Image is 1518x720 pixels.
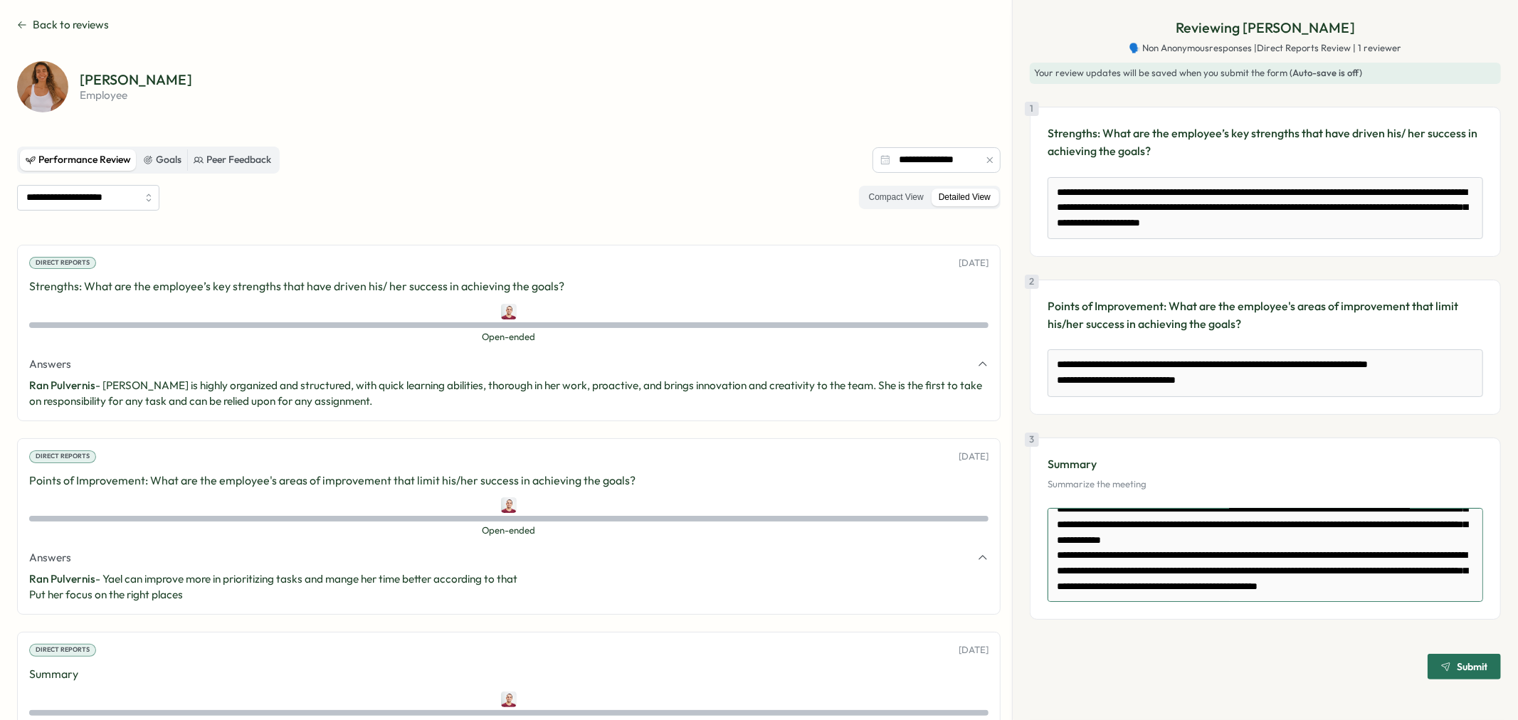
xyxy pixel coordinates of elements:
[501,497,517,513] img: Ran Pulvernis
[29,550,989,566] button: Answers
[29,277,989,295] p: Strengths: What are the employee’s key strengths that have driven his/ her success in achieving t...
[862,189,931,206] label: Compact View
[959,644,989,657] p: [DATE]
[33,17,109,33] span: Back to reviews
[29,331,989,344] span: Open-ended
[17,17,109,33] button: Back to reviews
[1290,67,1362,78] span: (Auto-save is off)
[959,450,989,463] p: [DATE]
[29,356,71,372] span: Answers
[1048,297,1483,333] p: Points of Improvement: What are the employee's areas of improvement that limit his/her success in...
[1025,433,1039,447] div: 3
[1034,67,1362,78] span: Your review updates will be saved when you submit the form
[501,304,517,319] img: Ran Pulvernis
[29,571,989,603] p: - Yael can improve more in prioritizing tasks and mange her time better according to that Put her...
[1176,17,1355,39] p: Reviewing [PERSON_NAME]
[194,152,271,168] div: Peer Feedback
[17,61,68,112] img: Yael Anolik
[1129,42,1402,55] span: 🗣️ Non Anonymous responses | Direct Reports Review | 1 reviewer
[959,257,989,270] p: [DATE]
[29,550,71,566] span: Answers
[80,73,192,87] p: [PERSON_NAME]
[932,189,998,206] label: Detailed View
[29,665,989,683] p: Summary
[1048,125,1483,160] p: Strengths: What are the employee’s key strengths that have driven his/ her success in achieving t...
[143,152,181,168] div: Goals
[29,378,989,409] p: - [PERSON_NAME] is highly organized and structured, with quick learning abilities, thorough in he...
[29,572,95,586] span: Ran Pulvernis
[26,152,131,168] div: Performance Review
[80,90,192,100] p: employee
[29,356,989,372] button: Answers
[1457,662,1487,672] span: Submit
[1048,478,1483,491] p: Summarize the meeting
[29,644,96,657] div: Direct Reports
[1048,455,1483,473] p: Summary
[29,524,989,537] span: Open-ended
[29,257,96,270] div: Direct Reports
[29,378,95,392] span: Ran Pulvernis
[501,692,517,707] img: Ran Pulvernis
[29,472,989,489] p: Points of Improvement: What are the employee's areas of improvement that limit his/her success in...
[1428,654,1501,679] button: Submit
[29,450,96,463] div: Direct Reports
[1025,275,1039,289] div: 2
[1025,102,1039,116] div: 1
